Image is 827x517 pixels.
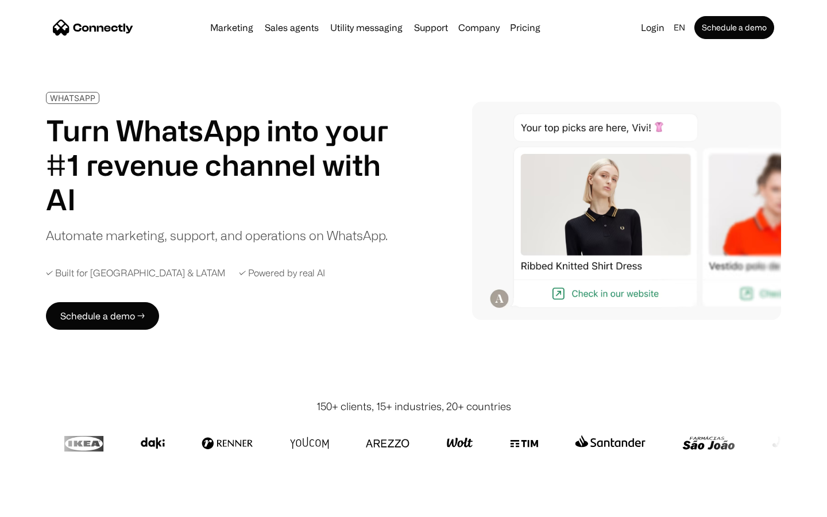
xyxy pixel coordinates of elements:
[239,268,325,279] div: ✓ Powered by real AI
[674,20,685,36] div: en
[206,23,258,32] a: Marketing
[694,16,774,39] a: Schedule a demo
[46,268,225,279] div: ✓ Built for [GEOGRAPHIC_DATA] & LATAM
[50,94,95,102] div: WHATSAPP
[23,497,69,513] ul: Language list
[11,496,69,513] aside: Language selected: English
[326,23,407,32] a: Utility messaging
[46,226,388,245] div: Automate marketing, support, and operations on WhatsApp.
[458,20,500,36] div: Company
[505,23,545,32] a: Pricing
[46,302,159,330] a: Schedule a demo →
[46,113,402,217] h1: Turn WhatsApp into your #1 revenue channel with AI
[316,399,511,414] div: 150+ clients, 15+ industries, 20+ countries
[409,23,453,32] a: Support
[260,23,323,32] a: Sales agents
[636,20,669,36] a: Login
